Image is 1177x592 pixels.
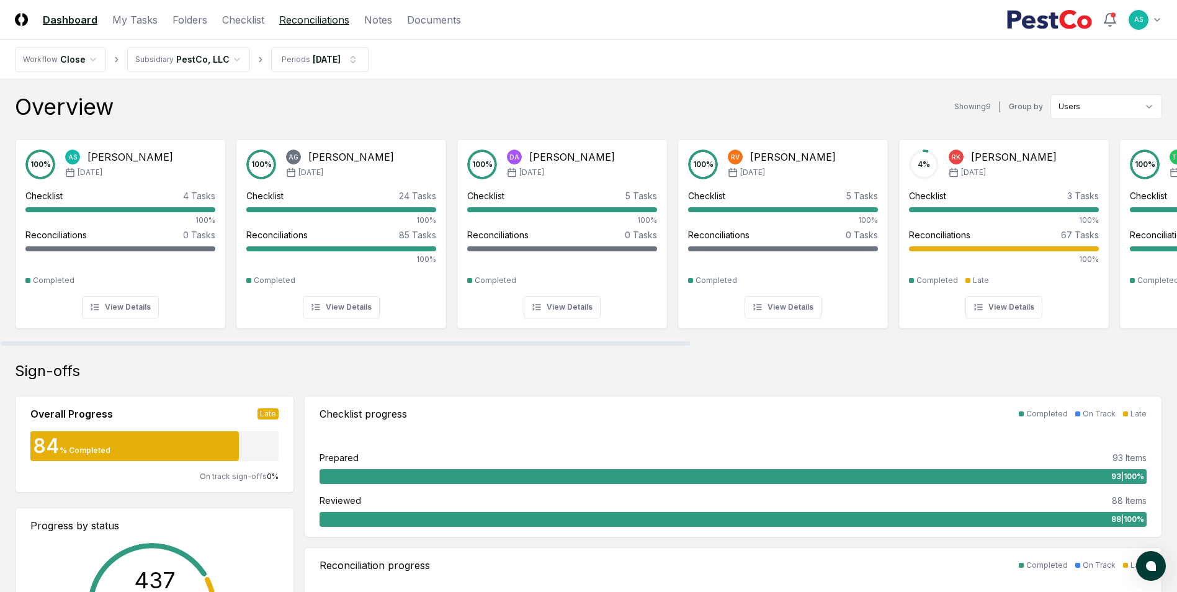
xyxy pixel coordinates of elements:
div: Checklist [25,189,63,202]
span: [DATE] [519,167,544,178]
div: Progress by status [30,518,279,533]
div: Checklist [688,189,725,202]
img: Logo [15,13,28,26]
a: Folders [172,12,207,27]
div: [DATE] [313,53,341,66]
div: 0 Tasks [625,228,657,241]
div: Reconciliations [246,228,308,241]
div: Checklist [467,189,504,202]
div: 100% [467,215,657,226]
div: Prepared [320,451,359,464]
div: 24 Tasks [399,189,436,202]
div: Showing 9 [954,101,991,112]
div: Late [1130,408,1147,419]
div: [PERSON_NAME] [529,150,615,164]
span: [DATE] [961,167,986,178]
div: Checklist [246,189,284,202]
div: Completed [916,275,958,286]
div: Reconciliations [688,228,750,241]
span: RV [731,153,740,162]
span: AS [1134,15,1143,24]
div: 5 Tasks [625,189,657,202]
button: AS [1127,9,1150,31]
div: 67 Tasks [1061,228,1099,241]
nav: breadcrumb [15,47,369,72]
div: Late [1130,560,1147,571]
span: On track sign-offs [200,472,267,481]
div: Reconciliation progress [320,558,430,573]
div: 0 Tasks [183,228,215,241]
a: Documents [407,12,461,27]
div: 4 Tasks [183,189,215,202]
button: atlas-launcher [1136,551,1166,581]
div: Workflow [23,54,58,65]
div: Subsidiary [135,54,174,65]
div: Late [257,408,279,419]
span: [DATE] [298,167,323,178]
div: [PERSON_NAME] [308,150,394,164]
div: Overall Progress [30,406,113,421]
a: Reconciliations [279,12,349,27]
div: Reviewed [320,494,361,507]
div: 0 Tasks [846,228,878,241]
div: Reconciliations [909,228,970,241]
div: Sign-offs [15,361,1162,381]
button: Periods[DATE] [271,47,369,72]
div: On Track [1083,408,1116,419]
a: Notes [364,12,392,27]
button: View Details [82,296,159,318]
button: View Details [745,296,821,318]
div: [PERSON_NAME] [971,150,1057,164]
a: Checklist progressCompletedOn TrackLatePrepared93 Items93|100%Reviewed88 Items88|100% [304,396,1162,537]
button: View Details [524,296,601,318]
a: Dashboard [43,12,97,27]
div: Checklist [1130,189,1167,202]
span: RK [952,153,960,162]
div: Checklist [909,189,946,202]
a: 100%DA[PERSON_NAME][DATE]Checklist5 Tasks100%Reconciliations0 TasksCompletedView Details [457,129,668,329]
a: 100%AG[PERSON_NAME][DATE]Checklist24 Tasks100%Reconciliations85 Tasks100%CompletedView Details [236,129,447,329]
div: [PERSON_NAME] [750,150,836,164]
div: 100% [246,254,436,265]
button: View Details [303,296,380,318]
div: Completed [254,275,295,286]
div: 93 Items [1112,451,1147,464]
div: 3 Tasks [1067,189,1099,202]
a: Checklist [222,12,264,27]
div: 100% [688,215,878,226]
div: Completed [1026,560,1068,571]
img: PestCo logo [1006,10,1093,30]
div: 5 Tasks [846,189,878,202]
div: Completed [1026,408,1068,419]
div: | [998,101,1001,114]
div: 100% [25,215,215,226]
div: Reconciliations [25,228,87,241]
span: 0 % [267,472,279,481]
div: % Completed [60,445,110,456]
div: Late [973,275,989,286]
div: On Track [1083,560,1116,571]
span: [DATE] [740,167,765,178]
div: Checklist progress [320,406,407,421]
div: Completed [33,275,74,286]
div: Overview [15,94,114,119]
div: [PERSON_NAME] [87,150,173,164]
div: Periods [282,54,310,65]
a: 100%RV[PERSON_NAME][DATE]Checklist5 Tasks100%Reconciliations0 TasksCompletedView Details [678,129,888,329]
div: Completed [475,275,516,286]
span: [DATE] [78,167,102,178]
div: 84 [30,436,60,456]
a: 100%AS[PERSON_NAME][DATE]Checklist4 Tasks100%Reconciliations0 TasksCompletedView Details [15,129,226,329]
a: 4%RK[PERSON_NAME][DATE]Checklist3 Tasks100%Reconciliations67 Tasks100%CompletedLateView Details [898,129,1109,329]
button: View Details [965,296,1042,318]
div: 85 Tasks [399,228,436,241]
a: My Tasks [112,12,158,27]
label: Group by [1009,103,1043,110]
span: AS [68,153,77,162]
span: 93 | 100 % [1111,471,1144,482]
div: Completed [696,275,737,286]
div: 100% [909,215,1099,226]
span: DA [509,153,519,162]
div: Reconciliations [467,228,529,241]
div: 100% [909,254,1099,265]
